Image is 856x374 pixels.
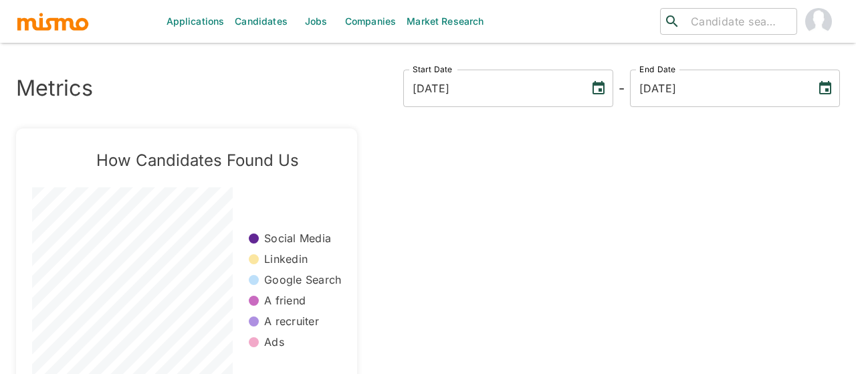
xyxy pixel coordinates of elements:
[413,64,453,75] label: Start Date
[805,8,832,35] img: Maia Reyes
[264,231,331,246] p: Social Media
[264,335,284,350] p: Ads
[619,78,625,99] h6: -
[403,70,580,107] input: MM/DD/YYYY
[16,76,93,101] h3: Metrics
[264,293,306,308] p: A friend
[16,11,90,31] img: logo
[639,64,675,75] label: End Date
[264,314,319,329] p: A recruiter
[264,272,341,288] p: Google Search
[53,150,341,171] h5: How Candidates Found Us
[685,12,791,31] input: Candidate search
[812,75,839,102] button: Choose date, selected date is Aug 25, 2025
[585,75,612,102] button: Choose date, selected date is Aug 25, 2022
[264,252,308,267] p: Linkedin
[630,70,807,107] input: MM/DD/YYYY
